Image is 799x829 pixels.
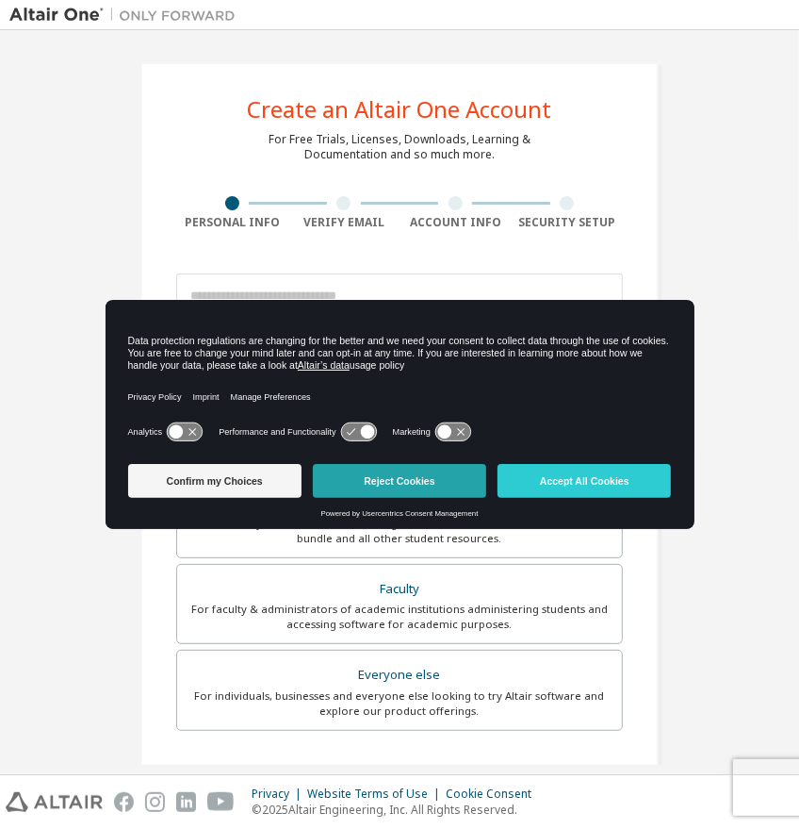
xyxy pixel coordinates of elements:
img: altair_logo.svg [6,792,103,812]
img: linkedin.svg [176,792,196,812]
div: Verify Email [288,215,400,230]
div: For faculty & administrators of academic institutions administering students and accessing softwa... [188,602,611,632]
div: Create an Altair One Account [248,98,552,121]
div: Everyone else [188,662,611,688]
div: Faculty [188,576,611,603]
div: Cookie Consent [446,787,543,802]
div: Account Info [399,215,512,230]
div: For currently enrolled students looking to access the free Altair Student Edition bundle and all ... [188,516,611,546]
p: © 2025 Altair Engineering, Inc. All Rights Reserved. [252,802,543,818]
img: instagram.svg [145,792,165,812]
div: For Free Trials, Licenses, Downloads, Learning & Documentation and so much more. [269,132,530,162]
div: Security Setup [512,215,624,230]
div: Website Terms of Use [307,787,446,802]
div: For individuals, businesses and everyone else looking to try Altair software and explore our prod... [188,688,611,719]
img: Altair One [9,6,245,25]
div: Privacy [252,787,307,802]
div: Your Profile [176,759,623,789]
img: youtube.svg [207,792,235,812]
div: Personal Info [176,215,288,230]
img: facebook.svg [114,792,134,812]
